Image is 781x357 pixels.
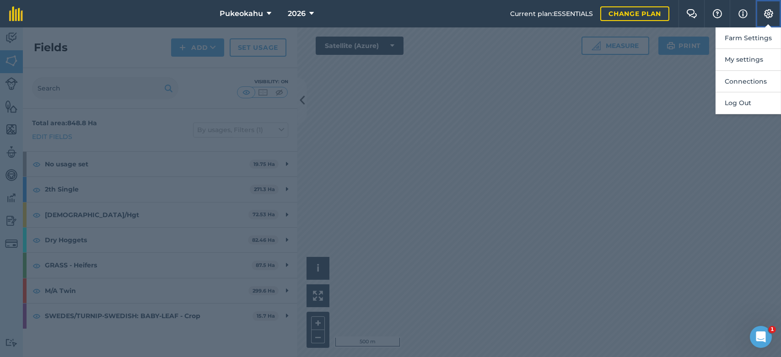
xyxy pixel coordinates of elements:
[716,92,781,114] button: Log Out
[738,8,748,19] img: svg+xml;base64,PHN2ZyB4bWxucz0iaHR0cDovL3d3dy53My5vcmcvMjAwMC9zdmciIHdpZHRoPSIxNyIgaGVpZ2h0PSIxNy...
[716,71,781,92] button: Connections
[288,8,306,19] span: 2026
[769,326,776,333] span: 1
[750,326,772,348] iframe: Intercom live chat
[686,9,697,18] img: Two speech bubbles overlapping with the left bubble in the forefront
[716,27,781,49] button: Farm Settings
[716,49,781,70] button: My settings
[600,6,669,21] a: Change plan
[9,6,23,21] img: fieldmargin Logo
[763,9,774,18] img: A cog icon
[712,9,723,18] img: A question mark icon
[510,9,593,19] span: Current plan : ESSENTIALS
[220,8,263,19] span: Pukeokahu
